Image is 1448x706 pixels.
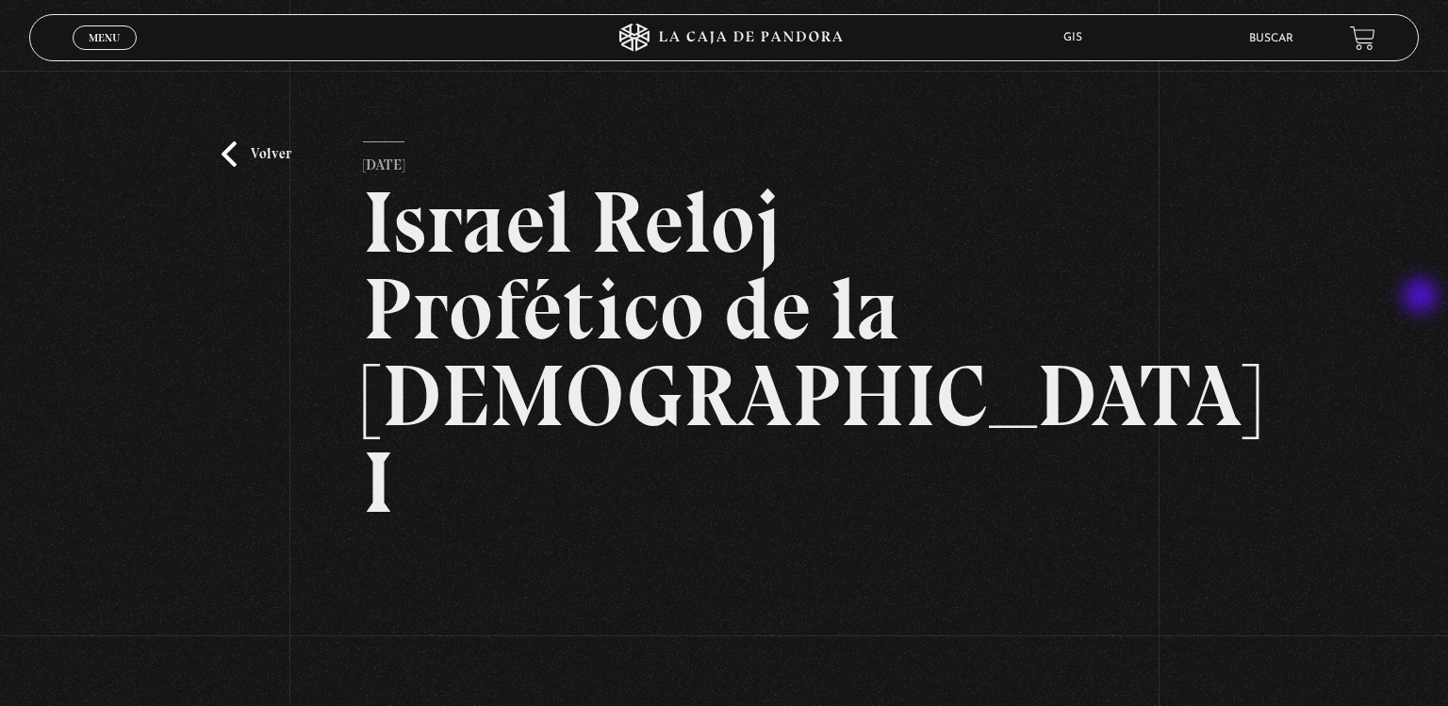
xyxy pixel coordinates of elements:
h2: Israel Reloj Profético de la [DEMOGRAPHIC_DATA] I [363,179,1086,526]
a: View your shopping cart [1350,25,1375,50]
p: [DATE] [363,141,404,179]
span: Menu [89,32,120,43]
a: Buscar [1249,33,1293,44]
span: Cerrar [83,48,127,61]
a: Volver [222,141,291,167]
span: GIS [1054,32,1101,43]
